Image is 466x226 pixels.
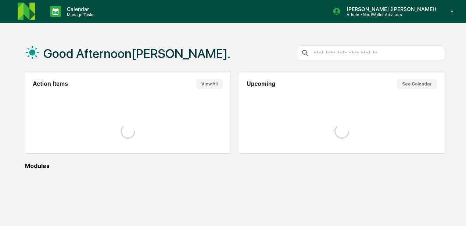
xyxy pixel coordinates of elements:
[341,12,409,17] p: Admin • NerdWallet Advisors
[397,79,437,89] button: See Calendar
[43,46,230,61] h1: Good Afternoon[PERSON_NAME].
[61,6,98,12] p: Calendar
[341,6,440,12] p: [PERSON_NAME] ([PERSON_NAME])
[247,81,275,87] h2: Upcoming
[18,3,35,20] img: logo
[33,81,68,87] h2: Action Items
[196,79,223,89] button: View All
[25,163,444,169] div: Modules
[61,12,98,17] p: Manage Tasks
